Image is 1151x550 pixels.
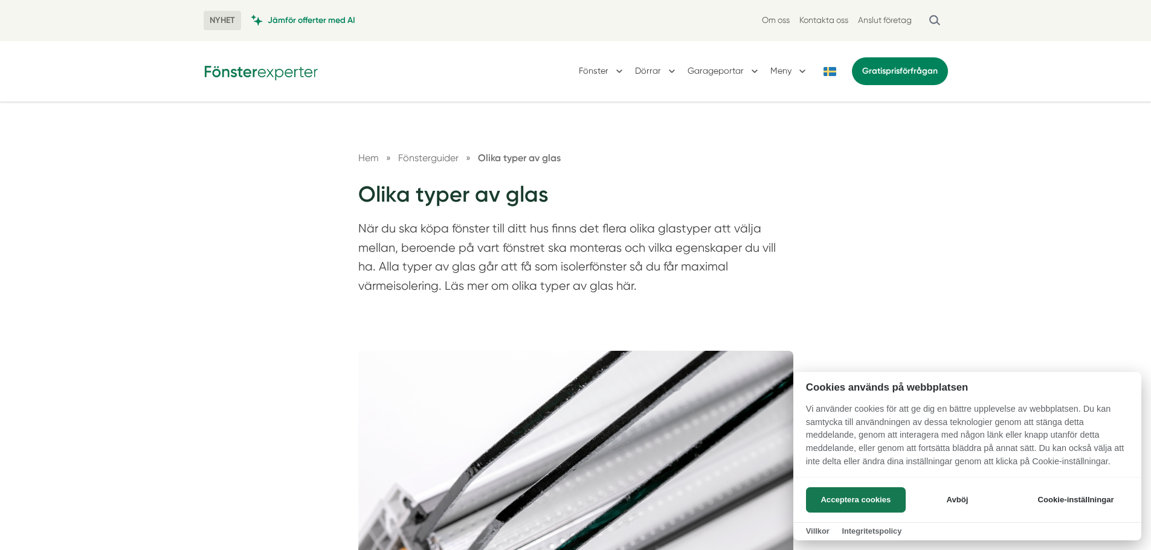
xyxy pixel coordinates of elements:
h2: Cookies används på webbplatsen [793,382,1141,393]
a: Villkor [806,526,830,536]
a: Integritetspolicy [842,526,901,536]
button: Acceptera cookies [806,487,906,513]
p: Vi använder cookies för att ge dig en bättre upplevelse av webbplatsen. Du kan samtycka till anvä... [793,403,1141,476]
button: Avböj [909,487,1005,513]
button: Cookie-inställningar [1023,487,1129,513]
